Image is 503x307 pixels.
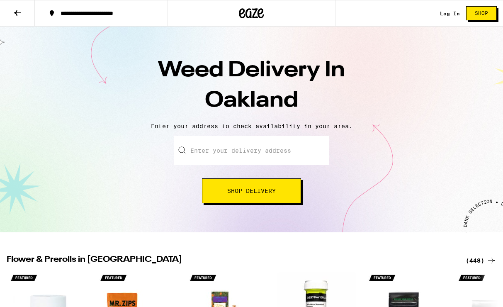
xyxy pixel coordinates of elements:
[475,11,488,16] span: Shop
[7,256,456,266] h2: Flower & Prerolls in [GEOGRAPHIC_DATA]
[8,123,495,129] p: Enter your address to check availability in your area.
[205,90,298,112] span: Oakland
[460,6,503,20] a: Shop
[466,256,496,266] a: (448)
[440,11,460,16] a: Log In
[466,6,497,20] button: Shop
[227,188,276,194] span: Shop Delivery
[174,136,329,165] input: Enter your delivery address
[107,56,397,116] h1: Weed Delivery In
[202,178,301,203] button: Shop Delivery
